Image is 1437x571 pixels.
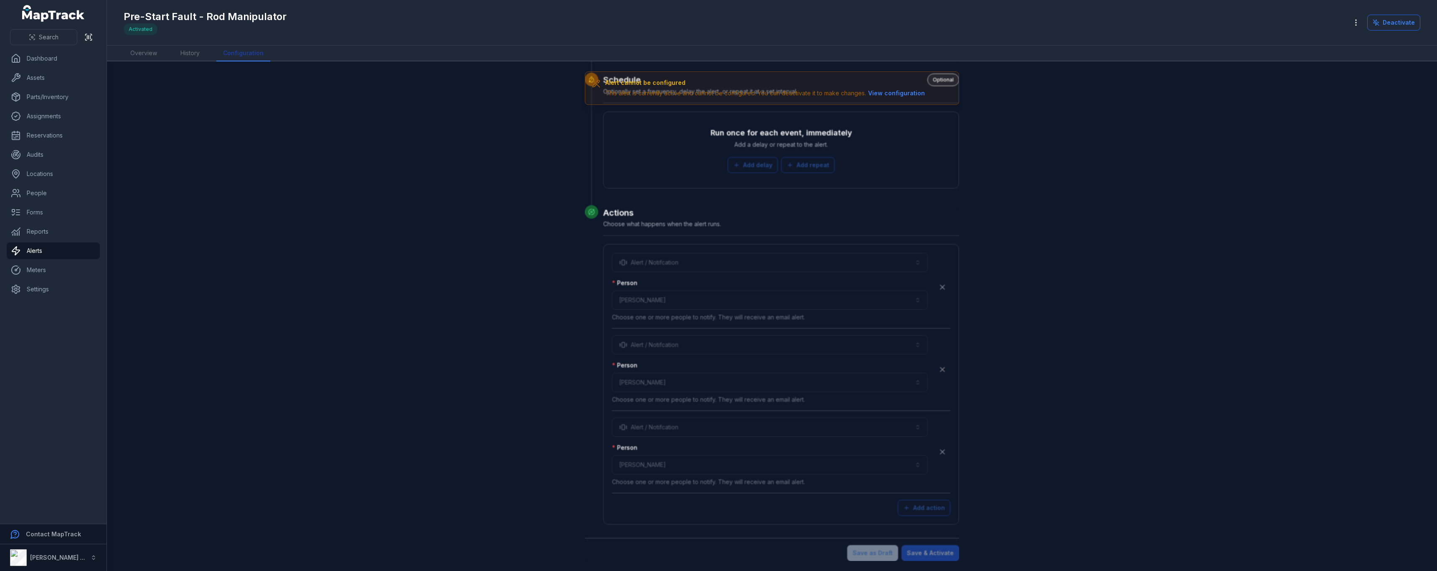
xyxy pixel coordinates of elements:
[216,46,270,61] a: Configuration
[124,10,287,23] h1: Pre-Start Fault - Rod Manipulator
[26,530,81,538] strong: Contact MapTrack
[7,242,100,259] a: Alerts
[124,23,157,35] div: Activated
[7,262,100,278] a: Meters
[7,127,100,144] a: Reservations
[7,185,100,201] a: People
[7,69,100,86] a: Assets
[30,554,99,561] strong: [PERSON_NAME] Group
[7,108,100,125] a: Assignments
[39,33,58,41] span: Search
[10,29,77,45] button: Search
[605,79,927,87] h3: Alert cannot be configured
[7,166,100,182] a: Locations
[7,146,100,163] a: Audits
[22,5,85,22] a: MapTrack
[605,89,927,98] div: This alert is currently active and cannot be configured. You can deactivate it to make changes.
[7,89,100,105] a: Parts/Inventory
[1367,15,1420,31] button: Deactivate
[174,46,206,61] a: History
[7,204,100,221] a: Forms
[7,223,100,240] a: Reports
[866,89,927,98] button: View configuration
[7,281,100,298] a: Settings
[7,50,100,67] a: Dashboard
[124,46,164,61] a: Overview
